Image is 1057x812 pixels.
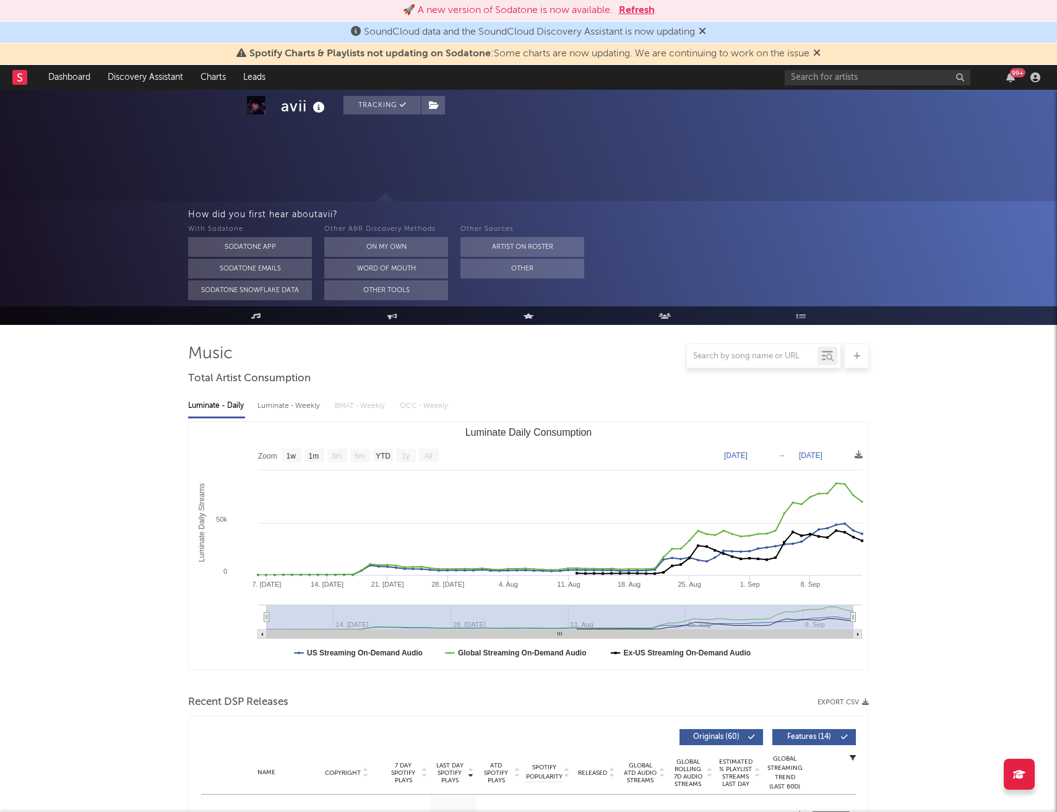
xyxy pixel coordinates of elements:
[1006,72,1015,82] button: 99+
[785,70,970,85] input: Search for artists
[724,451,748,460] text: [DATE]
[325,769,361,777] span: Copyright
[287,452,296,460] text: 1w
[332,452,342,460] text: 3m
[740,581,760,588] text: 1. Sep
[526,763,563,782] span: Spotify Popularity
[249,49,809,59] span: : Some charts are now updating. We are continuing to work on the issue
[766,754,803,792] div: Global Streaming Trend (Last 60D)
[460,237,584,257] button: Artist on Roster
[99,65,192,90] a: Discovery Assistant
[465,427,592,438] text: Luminate Daily Consumption
[188,237,312,257] button: Sodatone App
[197,483,206,562] text: Luminate Daily Streams
[460,222,584,237] div: Other Sources
[376,452,390,460] text: YTD
[188,207,1057,222] div: How did you first hear about avii ?
[679,729,763,745] button: Originals(60)
[188,222,312,237] div: With Sodatone
[618,581,641,588] text: 18. Aug
[623,762,657,784] span: Global ATD Audio Streams
[433,762,466,784] span: Last Day Spotify Plays
[188,259,312,279] button: Sodatone Emails
[188,395,245,417] div: Luminate - Daily
[460,259,584,279] button: Other
[480,762,512,784] span: ATD Spotify Plays
[431,581,464,588] text: 28. [DATE]
[252,581,282,588] text: 7. [DATE]
[800,581,820,588] text: 8. Sep
[355,452,365,460] text: 6m
[678,581,701,588] text: 25. Aug
[324,280,448,300] button: Other Tools
[671,758,705,788] span: Global Rolling 7D Audio Streams
[799,451,822,460] text: [DATE]
[258,452,277,460] text: Zoom
[1010,68,1025,77] div: 99 +
[311,581,343,588] text: 14. [DATE]
[188,371,311,386] span: Total Artist Consumption
[40,65,99,90] a: Dashboard
[188,695,288,710] span: Recent DSP Releases
[371,581,404,588] text: 21. [DATE]
[235,65,274,90] a: Leads
[687,352,818,361] input: Search by song name or URL
[772,729,856,745] button: Features(14)
[557,581,580,588] text: 11. Aug
[309,452,319,460] text: 1m
[403,3,613,18] div: 🚀 A new version of Sodatone is now available.
[619,3,655,18] button: Refresh
[343,96,421,114] button: Tracking
[778,451,785,460] text: →
[188,280,312,300] button: Sodatone Snowflake Data
[424,452,432,460] text: All
[499,581,518,588] text: 4. Aug
[192,65,235,90] a: Charts
[780,733,837,741] span: Features ( 14 )
[324,237,448,257] button: On My Own
[324,222,448,237] div: Other A&R Discovery Methods
[307,649,423,657] text: US Streaming On-Demand Audio
[387,762,420,784] span: 7 Day Spotify Plays
[364,27,695,37] span: SoundCloud data and the SoundCloud Discovery Assistant is now updating
[699,27,706,37] span: Dismiss
[402,452,410,460] text: 1y
[458,649,587,657] text: Global Streaming On-Demand Audio
[216,516,227,523] text: 50k
[718,758,753,788] span: Estimated % Playlist Streams Last Day
[223,568,227,575] text: 0
[189,422,868,670] svg: Luminate Daily Consumption
[624,649,751,657] text: Ex-US Streaming On-Demand Audio
[249,49,491,59] span: Spotify Charts & Playlists not updating on Sodatone
[324,259,448,279] button: Word Of Mouth
[818,699,869,706] button: Export CSV
[813,49,821,59] span: Dismiss
[226,768,307,777] div: Name
[688,733,744,741] span: Originals ( 60 )
[578,769,607,777] span: Released
[257,395,322,417] div: Luminate - Weekly
[281,96,328,116] div: avii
